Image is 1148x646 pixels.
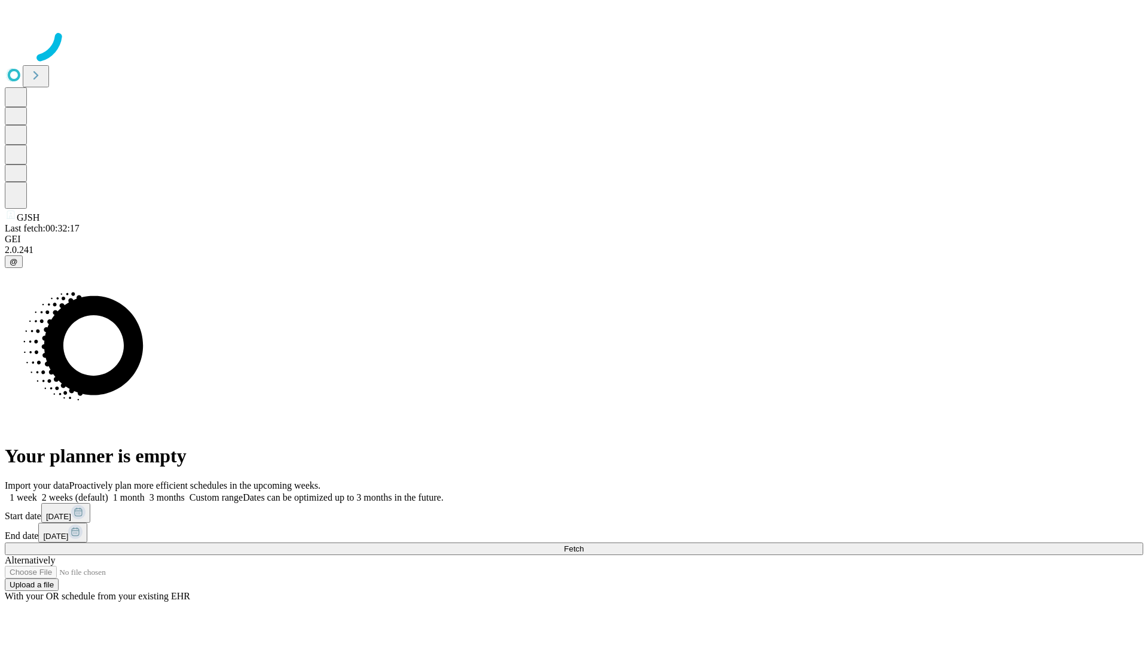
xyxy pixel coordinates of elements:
[5,578,59,591] button: Upload a file
[5,223,80,233] span: Last fetch: 00:32:17
[38,523,87,543] button: [DATE]
[69,480,320,490] span: Proactively plan more efficient schedules in the upcoming weeks.
[5,245,1143,255] div: 2.0.241
[42,492,108,502] span: 2 weeks (default)
[5,523,1143,543] div: End date
[10,257,18,266] span: @
[5,543,1143,555] button: Fetch
[5,255,23,268] button: @
[149,492,185,502] span: 3 months
[5,503,1143,523] div: Start date
[5,480,69,490] span: Import your data
[5,555,55,565] span: Alternatively
[43,532,68,541] span: [DATE]
[564,544,584,553] span: Fetch
[10,492,37,502] span: 1 week
[5,445,1143,467] h1: Your planner is empty
[5,591,190,601] span: With your OR schedule from your existing EHR
[190,492,243,502] span: Custom range
[17,212,39,223] span: GJSH
[5,234,1143,245] div: GEI
[113,492,145,502] span: 1 month
[41,503,90,523] button: [DATE]
[46,512,71,521] span: [DATE]
[243,492,443,502] span: Dates can be optimized up to 3 months in the future.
